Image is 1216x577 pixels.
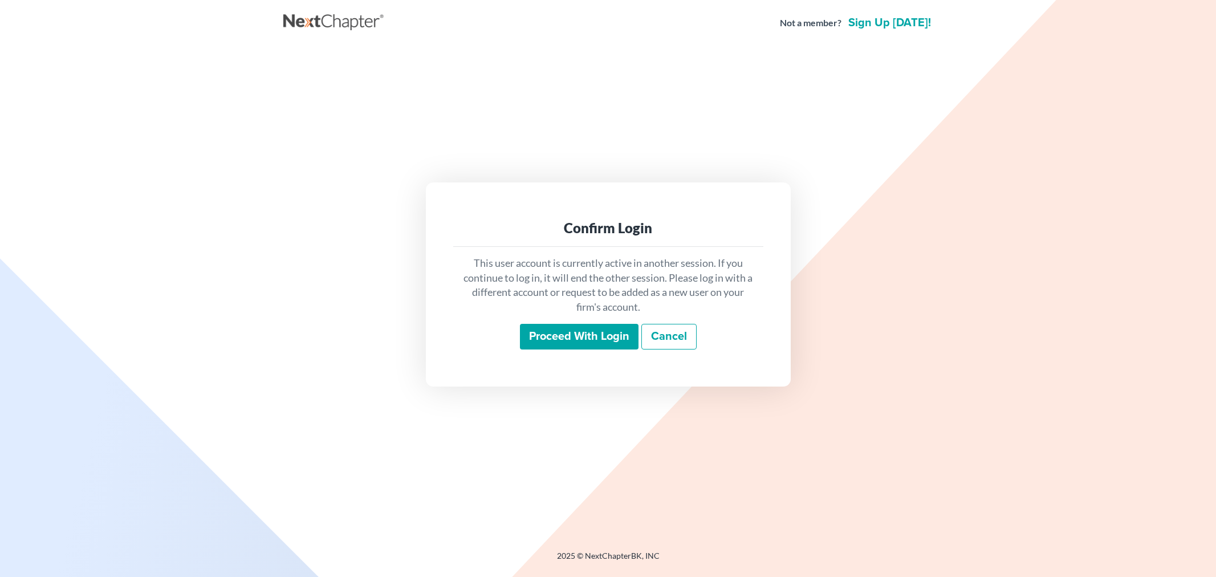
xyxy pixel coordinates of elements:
a: Sign up [DATE]! [846,17,933,29]
input: Proceed with login [520,324,638,350]
strong: Not a member? [780,17,841,30]
a: Cancel [641,324,697,350]
p: This user account is currently active in another session. If you continue to log in, it will end ... [462,256,754,315]
div: Confirm Login [462,219,754,237]
div: 2025 © NextChapterBK, INC [283,550,933,571]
